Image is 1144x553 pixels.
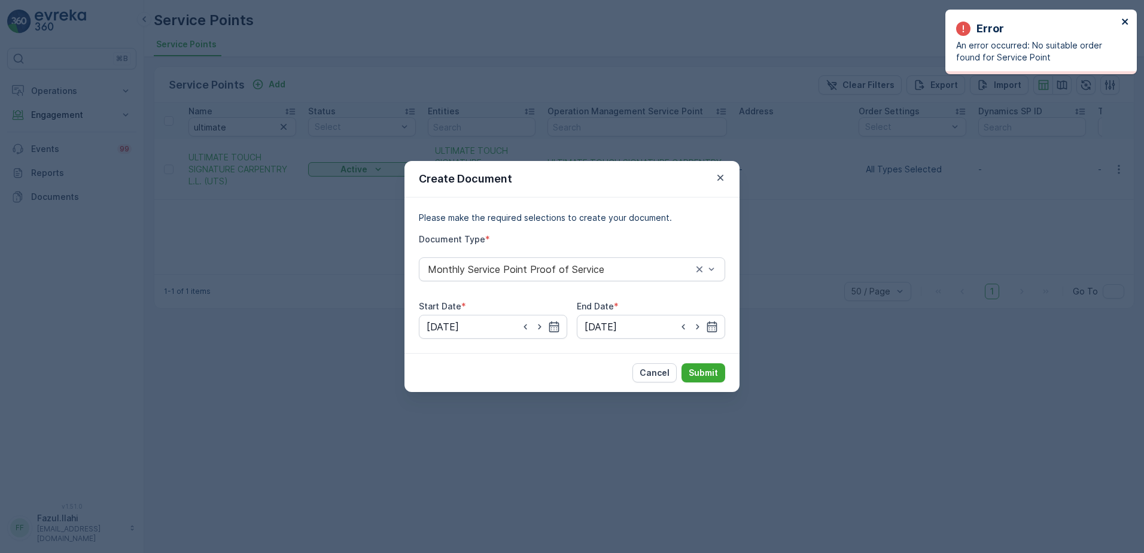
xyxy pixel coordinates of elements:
[577,315,725,339] input: dd/mm/yyyy
[956,39,1118,63] p: An error occurred: No suitable order found for Service Point
[419,212,725,224] p: Please make the required selections to create your document.
[1121,17,1130,28] button: close
[681,363,725,382] button: Submit
[419,171,512,187] p: Create Document
[689,367,718,379] p: Submit
[419,315,567,339] input: dd/mm/yyyy
[976,20,1004,37] p: Error
[632,363,677,382] button: Cancel
[577,301,614,311] label: End Date
[419,301,461,311] label: Start Date
[419,234,485,244] label: Document Type
[640,367,670,379] p: Cancel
